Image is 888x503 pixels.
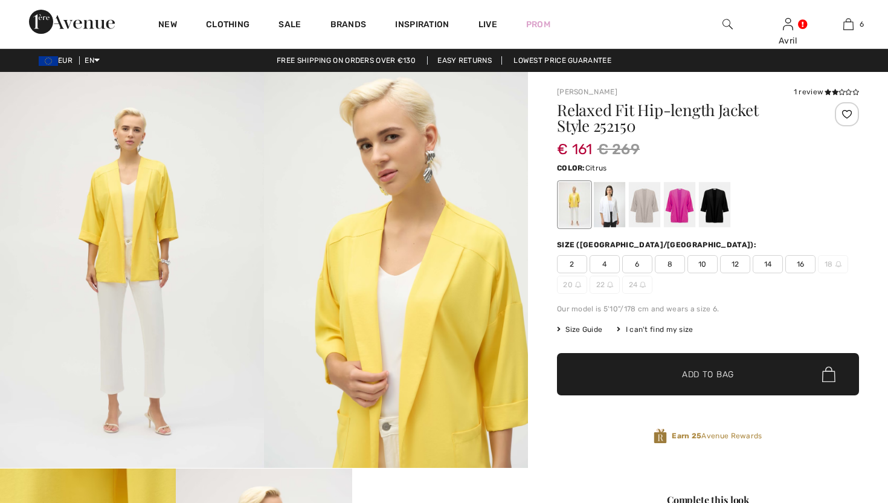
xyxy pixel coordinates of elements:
a: Sign In [783,18,793,30]
span: 10 [687,255,718,273]
span: Size Guide [557,324,602,335]
a: Brands [330,19,367,32]
span: Add to Bag [682,368,734,381]
img: search the website [722,17,733,31]
img: ring-m.svg [835,261,841,267]
img: My Info [783,17,793,31]
a: Clothing [206,19,249,32]
span: € 269 [597,138,640,160]
span: 22 [590,276,620,294]
span: Color: [557,164,585,172]
div: Citrus [559,182,590,227]
span: 12 [720,255,750,273]
span: 2 [557,255,587,273]
img: ring-m.svg [607,282,613,288]
span: € 161 [557,129,593,158]
a: Lowest Price Guarantee [504,56,621,65]
img: 1ère Avenue [29,10,115,34]
div: Our model is 5'10"/178 cm and wears a size 6. [557,303,859,314]
h1: Relaxed Fit Hip-length Jacket Style 252150 [557,102,809,134]
div: I can't find my size [617,324,693,335]
div: Vanilla 30 [594,182,625,227]
span: 16 [785,255,816,273]
div: 1 review [794,86,859,97]
div: Avril [758,34,817,47]
a: Free shipping on orders over €130 [267,56,425,65]
a: Live [478,18,497,31]
img: Avenue Rewards [654,428,667,444]
a: Prom [526,18,550,31]
span: 20 [557,276,587,294]
img: Bag.svg [822,366,835,382]
span: 4 [590,255,620,273]
span: Inspiration [395,19,449,32]
a: Easy Returns [427,56,502,65]
a: [PERSON_NAME] [557,88,617,96]
button: Add to Bag [557,353,859,395]
span: EUR [39,56,77,65]
img: ring-m.svg [640,282,646,288]
span: 18 [818,255,848,273]
span: 6 [622,255,652,273]
img: Euro [39,56,58,66]
span: EN [85,56,100,65]
span: 6 [860,19,864,30]
span: 14 [753,255,783,273]
a: New [158,19,177,32]
div: Moonstone [629,182,660,227]
a: 6 [819,17,878,31]
span: 24 [622,276,652,294]
div: Size ([GEOGRAPHIC_DATA]/[GEOGRAPHIC_DATA]): [557,239,759,250]
span: Avenue Rewards [672,430,762,441]
a: Sale [278,19,301,32]
img: ring-m.svg [575,282,581,288]
img: My Bag [843,17,854,31]
div: Geranium [664,182,695,227]
span: 8 [655,255,685,273]
div: Black [699,182,730,227]
img: Relaxed Fit Hip-Length Jacket Style 252150. 2 [264,72,528,468]
span: Citrus [585,164,607,172]
strong: Earn 25 [672,432,701,440]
